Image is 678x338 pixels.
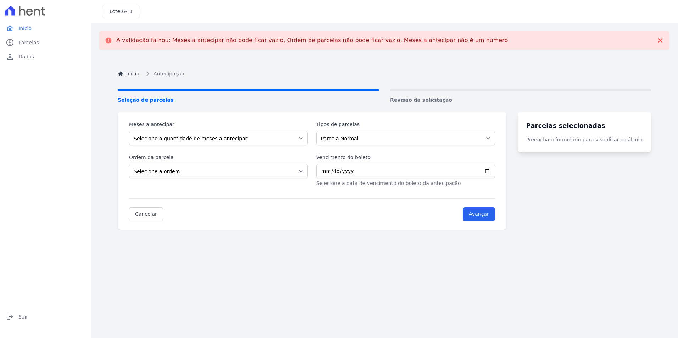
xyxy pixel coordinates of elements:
[118,96,379,104] span: Seleção de parcelas
[118,89,651,104] nav: Progress
[463,207,495,221] input: Avançar
[18,25,32,32] span: Início
[129,154,308,161] label: Ordem da parcela
[110,8,133,15] h3: Lote:
[3,21,88,35] a: homeInício
[18,313,28,320] span: Sair
[316,154,495,161] label: Vencimento do boleto
[129,121,308,128] label: Meses a antecipar
[129,207,163,221] a: Cancelar
[116,37,508,44] p: A validação falhou: Meses a antecipar não pode ficar vazio, Ordem de parcelas não pode ficar vazi...
[122,9,133,14] span: 6-T1
[3,50,88,64] a: personDados
[316,121,495,128] label: Tipos de parcelas
[526,136,643,143] p: Preencha o formulário para visualizar o cálculo
[154,70,184,78] span: Antecipação
[6,312,14,321] i: logout
[390,96,651,104] span: Revisão da solicitação
[526,121,643,130] h3: Parcelas selecionadas
[18,53,34,60] span: Dados
[118,69,651,78] nav: Breadcrumb
[118,70,139,78] a: Inicio
[316,180,495,187] p: Selecione a data de vencimento do boleto da antecipação
[18,39,39,46] span: Parcelas
[6,24,14,33] i: home
[3,35,88,50] a: paidParcelas
[3,310,88,324] a: logoutSair
[6,38,14,47] i: paid
[6,52,14,61] i: person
